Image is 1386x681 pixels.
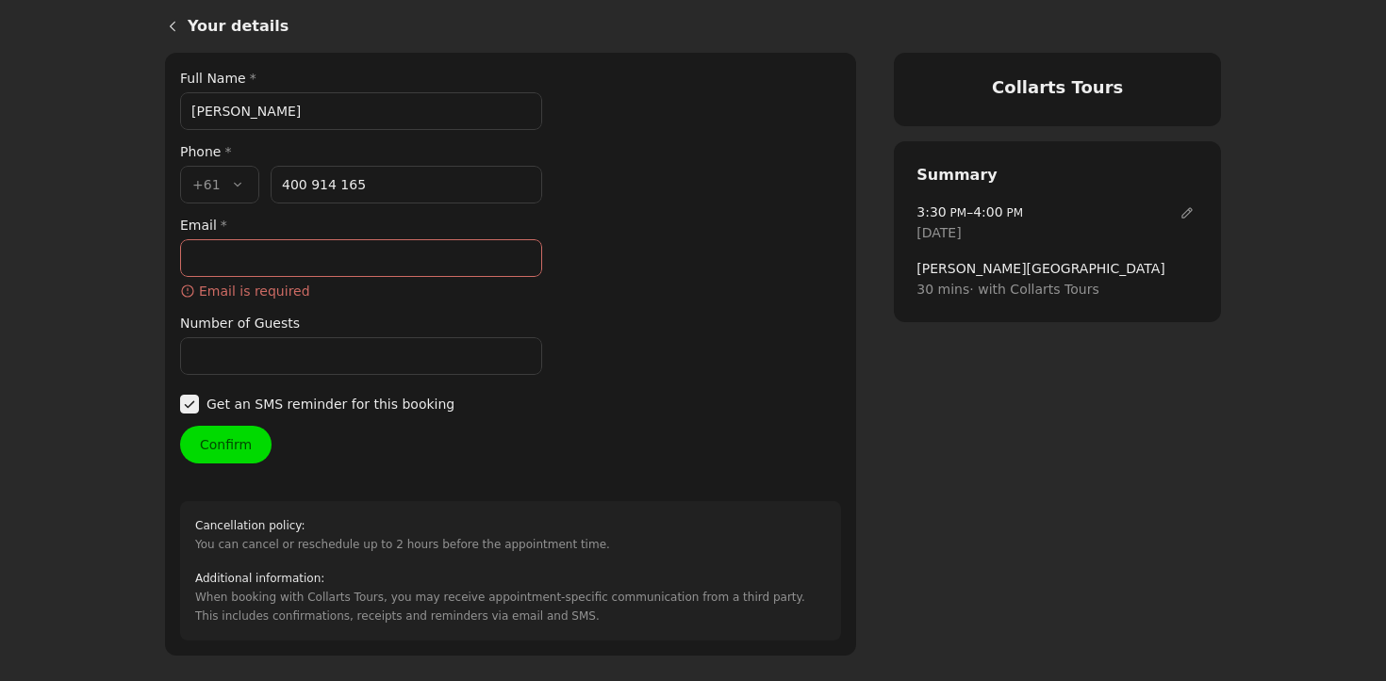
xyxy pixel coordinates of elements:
span: ​ [180,394,199,414]
h2: Additional information : [195,569,826,588]
h1: Your details [188,15,1221,38]
span: [DATE] [916,222,961,243]
h2: Summary [916,164,1198,186]
span: – [916,202,1023,222]
button: +61 [180,166,259,203]
button: Confirm [180,426,272,463]
div: You can cancel or reschedule up to 2 hours before the appointment time. [195,516,610,554]
h4: Collarts Tours [916,75,1198,100]
span: ​ [180,281,195,301]
label: Full Name [180,68,542,89]
span: ​ [1176,202,1198,224]
a: Back [150,4,188,49]
span: [PERSON_NAME][GEOGRAPHIC_DATA] [916,258,1198,279]
span: 3:30 [916,204,946,219]
span: PM [1003,206,1023,219]
span: PM [947,206,966,219]
span: Get an SMS reminder for this booking [206,394,454,414]
label: Number of Guests [180,313,542,333]
span: Email is required [199,281,542,301]
div: When booking with Collarts Tours, you may receive appointment-specific communication from a third... [195,569,826,625]
label: Email [180,215,542,235]
h2: Cancellation policy : [195,516,610,535]
button: Edit date and time [1176,202,1198,224]
span: 30 mins · with Collarts Tours [916,279,1198,300]
div: Phone [180,141,542,162]
span: 4:00 [973,204,1002,219]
